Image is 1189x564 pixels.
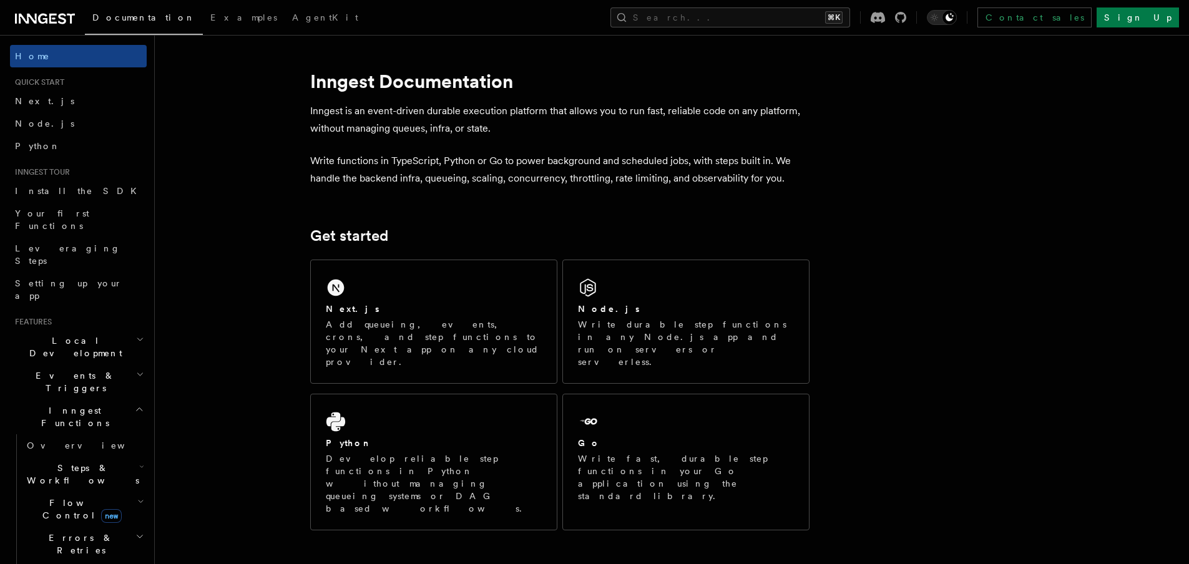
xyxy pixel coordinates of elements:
[210,12,277,22] span: Examples
[27,440,155,450] span: Overview
[15,243,120,266] span: Leveraging Steps
[15,278,122,301] span: Setting up your app
[10,364,147,399] button: Events & Triggers
[10,329,147,364] button: Local Development
[10,167,70,177] span: Inngest tour
[85,4,203,35] a: Documentation
[92,12,195,22] span: Documentation
[10,317,52,327] span: Features
[326,437,372,449] h2: Python
[22,497,137,522] span: Flow Control
[15,186,144,196] span: Install the SDK
[578,318,794,368] p: Write durable step functions in any Node.js app and run on servers or serverless.
[22,532,135,557] span: Errors & Retries
[203,4,285,34] a: Examples
[10,237,147,272] a: Leveraging Steps
[578,303,640,315] h2: Node.js
[10,135,147,157] a: Python
[15,119,74,129] span: Node.js
[10,180,147,202] a: Install the SDK
[825,11,843,24] kbd: ⌘K
[22,527,147,562] button: Errors & Retries
[15,208,89,231] span: Your first Functions
[310,152,810,187] p: Write functions in TypeScript, Python or Go to power background and scheduled jobs, with steps bu...
[310,227,388,245] a: Get started
[292,12,358,22] span: AgentKit
[610,7,850,27] button: Search...⌘K
[310,260,557,384] a: Next.jsAdd queueing, events, crons, and step functions to your Next app on any cloud provider.
[562,394,810,530] a: GoWrite fast, durable step functions in your Go application using the standard library.
[578,452,794,502] p: Write fast, durable step functions in your Go application using the standard library.
[10,399,147,434] button: Inngest Functions
[10,90,147,112] a: Next.js
[22,457,147,492] button: Steps & Workflows
[927,10,957,25] button: Toggle dark mode
[1097,7,1179,27] a: Sign Up
[977,7,1092,27] a: Contact sales
[15,50,50,62] span: Home
[15,141,61,151] span: Python
[10,272,147,307] a: Setting up your app
[10,77,64,87] span: Quick start
[310,394,557,530] a: PythonDevelop reliable step functions in Python without managing queueing systems or DAG based wo...
[10,202,147,237] a: Your first Functions
[10,404,135,429] span: Inngest Functions
[15,96,74,106] span: Next.js
[578,437,600,449] h2: Go
[326,452,542,515] p: Develop reliable step functions in Python without managing queueing systems or DAG based workflows.
[10,369,136,394] span: Events & Triggers
[285,4,366,34] a: AgentKit
[10,112,147,135] a: Node.js
[310,102,810,137] p: Inngest is an event-driven durable execution platform that allows you to run fast, reliable code ...
[22,462,139,487] span: Steps & Workflows
[10,45,147,67] a: Home
[101,509,122,523] span: new
[326,303,379,315] h2: Next.js
[310,70,810,92] h1: Inngest Documentation
[10,334,136,359] span: Local Development
[22,434,147,457] a: Overview
[326,318,542,368] p: Add queueing, events, crons, and step functions to your Next app on any cloud provider.
[22,492,147,527] button: Flow Controlnew
[562,260,810,384] a: Node.jsWrite durable step functions in any Node.js app and run on servers or serverless.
